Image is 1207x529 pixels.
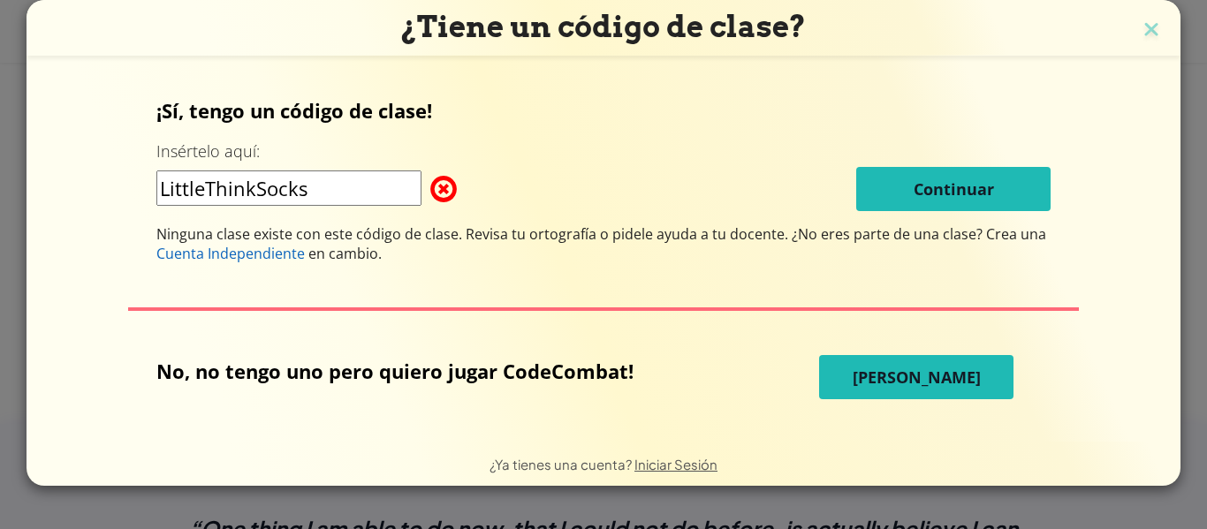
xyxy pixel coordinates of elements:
span: ¿Ya tienes una cuenta? [490,456,634,472]
button: Continuar [856,167,1051,211]
label: Insértelo aquí: [156,140,260,162]
span: Ninguna clase existe con este código de clase. Revisa tu ortografía o pidele ayuda a tu docente. [156,224,792,244]
span: ¿Tiene un código de clase? [401,9,806,44]
button: [PERSON_NAME] [819,355,1013,399]
span: [PERSON_NAME] [853,367,981,388]
span: ¿No eres parte de una clase? Crea una [792,224,1046,244]
a: Iniciar Sesión [634,456,717,472]
p: No, no tengo uno pero quiero jugar CodeCombat! [156,358,695,384]
img: close icon [1140,18,1163,44]
span: Cuenta Independiente [156,244,305,263]
span: Continuar [914,178,994,200]
p: ¡Sí, tengo un código de clase! [156,97,1051,124]
span: en cambio. [305,244,382,263]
